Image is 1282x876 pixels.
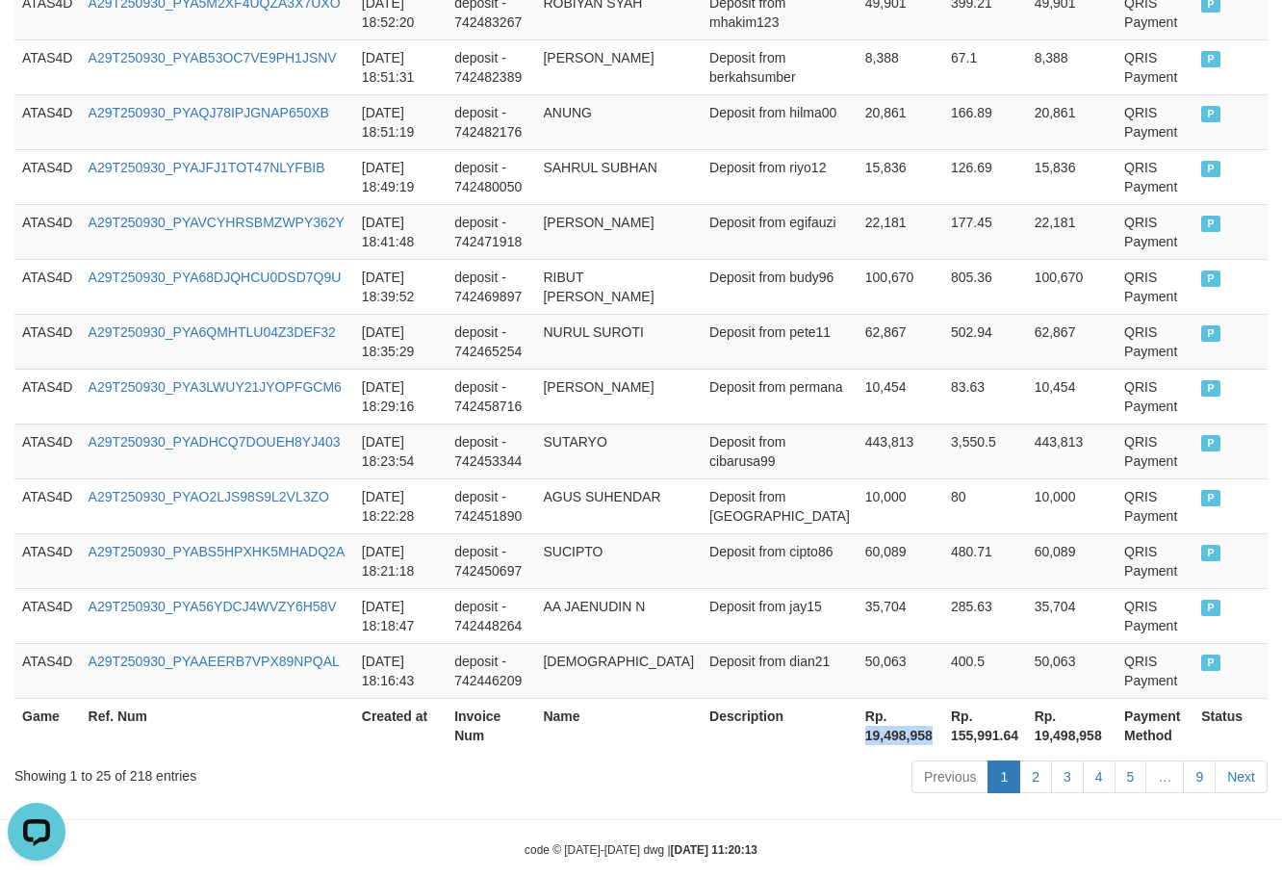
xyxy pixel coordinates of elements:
td: deposit - 742482176 [447,94,535,149]
td: Deposit from jay15 [702,588,858,643]
td: QRIS Payment [1116,204,1193,259]
td: [PERSON_NAME] [535,369,702,424]
th: Game [14,698,81,753]
td: 10,000 [1027,478,1116,533]
span: PAID [1201,545,1220,561]
a: A29T250930_PYAAEERB7VPX89NPQAL [89,654,340,669]
td: 805.36 [943,259,1027,314]
td: 67.1 [943,39,1027,94]
td: RIBUT [PERSON_NAME] [535,259,702,314]
td: Deposit from riyo12 [702,149,858,204]
a: 9 [1183,760,1216,793]
a: 2 [1019,760,1052,793]
td: deposit - 742453344 [447,424,535,478]
td: QRIS Payment [1116,94,1193,149]
td: QRIS Payment [1116,588,1193,643]
td: QRIS Payment [1116,314,1193,369]
span: PAID [1201,380,1220,397]
td: deposit - 742450697 [447,533,535,588]
th: Description [702,698,858,753]
span: PAID [1201,600,1220,616]
td: 285.63 [943,588,1027,643]
td: SAHRUL SUBHAN [535,149,702,204]
td: Deposit from hilma00 [702,94,858,149]
td: QRIS Payment [1116,478,1193,533]
td: 480.71 [943,533,1027,588]
td: 8,388 [858,39,943,94]
a: A29T250930_PYA3LWUY21JYOPFGCM6 [89,379,342,395]
td: 50,063 [1027,643,1116,698]
a: A29T250930_PYA6QMHTLU04Z3DEF32 [89,324,336,340]
a: A29T250930_PYAVCYHRSBMZWPY362Y [89,215,345,230]
td: ATAS4D [14,314,81,369]
td: QRIS Payment [1116,259,1193,314]
td: QRIS Payment [1116,149,1193,204]
td: ATAS4D [14,588,81,643]
td: AGUS SUHENDAR [535,478,702,533]
td: [DATE] 18:39:52 [354,259,447,314]
td: deposit - 742451890 [447,478,535,533]
td: 83.63 [943,369,1027,424]
span: PAID [1201,51,1220,67]
a: A29T250930_PYA68DJQHCU0DSD7Q9U [89,270,342,285]
td: 100,670 [858,259,943,314]
td: QRIS Payment [1116,643,1193,698]
td: ATAS4D [14,478,81,533]
th: Rp. 19,498,958 [1027,698,1116,753]
a: 1 [987,760,1020,793]
td: ATAS4D [14,259,81,314]
td: [DATE] 18:21:18 [354,533,447,588]
a: A29T250930_PYABS5HPXHK5MHADQ2A [89,544,346,559]
a: 3 [1051,760,1084,793]
td: Deposit from berkahsumber [702,39,858,94]
th: Created at [354,698,447,753]
button: Open LiveChat chat widget [8,8,65,65]
td: [DEMOGRAPHIC_DATA] [535,643,702,698]
th: Rp. 19,498,958 [858,698,943,753]
td: 20,861 [858,94,943,149]
td: Deposit from pete11 [702,314,858,369]
td: deposit - 742458716 [447,369,535,424]
td: deposit - 742465254 [447,314,535,369]
a: Previous [911,760,988,793]
td: [DATE] 18:29:16 [354,369,447,424]
a: A29T250930_PYAO2LJS98S9L2VL3ZO [89,489,329,504]
td: 10,454 [1027,369,1116,424]
td: SUTARYO [535,424,702,478]
a: 5 [1115,760,1147,793]
td: deposit - 742448264 [447,588,535,643]
th: Name [535,698,702,753]
td: ATAS4D [14,39,81,94]
a: A29T250930_PYADHCQ7DOUEH8YJ403 [89,434,341,450]
td: ATAS4D [14,424,81,478]
a: A29T250930_PYAJFJ1TOT47NLYFBIB [89,160,325,175]
td: [DATE] 18:51:19 [354,94,447,149]
th: Status [1193,698,1268,753]
td: deposit - 742471918 [447,204,535,259]
td: deposit - 742469897 [447,259,535,314]
td: [DATE] 18:23:54 [354,424,447,478]
td: QRIS Payment [1116,369,1193,424]
td: ATAS4D [14,643,81,698]
td: 400.5 [943,643,1027,698]
a: A29T250930_PYAQJ78IPJGNAP650XB [89,105,329,120]
td: AA JAENUDIN N [535,588,702,643]
td: [DATE] 18:18:47 [354,588,447,643]
div: Showing 1 to 25 of 218 entries [14,759,520,786]
td: 62,867 [858,314,943,369]
td: QRIS Payment [1116,424,1193,478]
td: 22,181 [1027,204,1116,259]
td: deposit - 742480050 [447,149,535,204]
td: 80 [943,478,1027,533]
td: 50,063 [858,643,943,698]
span: PAID [1201,435,1220,451]
span: PAID [1201,490,1220,506]
td: Deposit from cipto86 [702,533,858,588]
td: Deposit from cibarusa99 [702,424,858,478]
td: 15,836 [858,149,943,204]
td: 177.45 [943,204,1027,259]
td: 8,388 [1027,39,1116,94]
td: 35,704 [858,588,943,643]
a: 4 [1083,760,1115,793]
td: Deposit from budy96 [702,259,858,314]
